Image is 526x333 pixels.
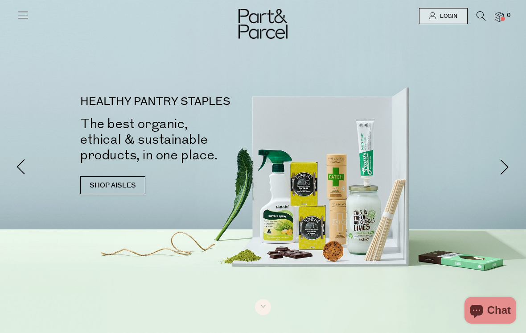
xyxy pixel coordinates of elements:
[238,9,288,39] img: Part&Parcel
[495,12,504,21] a: 0
[80,116,276,163] h2: The best organic, ethical & sustainable products, in one place.
[419,8,468,24] a: Login
[80,176,145,194] a: SHOP AISLES
[438,12,457,20] span: Login
[80,96,276,107] p: HEALTHY PANTRY STAPLES
[462,297,519,326] inbox-online-store-chat: Shopify online store chat
[505,12,513,20] span: 0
